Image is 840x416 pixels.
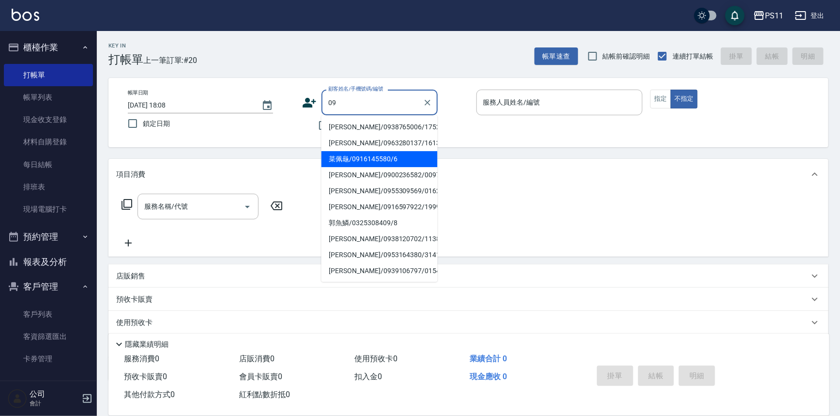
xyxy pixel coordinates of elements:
li: [PERSON_NAME]/0921882377/0369 [321,279,438,295]
span: 現金應收 0 [470,372,507,381]
a: 現金收支登錄 [4,108,93,131]
li: [PERSON_NAME]/0963280137/1613 [321,135,438,151]
h3: 打帳單 [108,53,143,66]
li: [PERSON_NAME]/0938120702/1138 [321,231,438,247]
button: Clear [421,96,434,109]
div: 項目消費 [108,159,828,190]
span: 上一筆訂單:#20 [143,54,198,66]
span: 連續打單結帳 [672,51,713,62]
span: 服務消費 0 [124,354,159,363]
label: 帳單日期 [128,89,148,96]
img: Logo [12,9,39,21]
span: 使用預收卡 0 [354,354,397,363]
button: 不指定 [671,90,698,108]
button: save [725,6,745,25]
a: 打帳單 [4,64,93,86]
li: [PERSON_NAME]/0916597922/1999 [321,199,438,215]
span: 業績合計 0 [470,354,507,363]
li: 郭魚鱗/0325308409/8 [321,215,438,231]
button: 行銷工具 [4,374,93,400]
li: [PERSON_NAME]/0939106797/0154 [321,263,438,279]
li: [PERSON_NAME]/0900236582/0097 [321,167,438,183]
h2: Key In [108,43,143,49]
span: 紅利點數折抵 0 [239,390,290,399]
li: [PERSON_NAME]/0953164380/3141 [321,247,438,263]
span: 鎖定日期 [143,119,170,129]
p: 預收卡販賣 [116,294,153,305]
p: 使用預收卡 [116,318,153,328]
div: PS11 [765,10,783,22]
span: 其他付款方式 0 [124,390,175,399]
button: PS11 [749,6,787,26]
a: 帳單列表 [4,86,93,108]
button: 報表及分析 [4,249,93,275]
button: 登出 [791,7,828,25]
input: YYYY/MM/DD hh:mm [128,97,252,113]
button: 帳單速查 [535,47,578,65]
button: Open [240,199,255,215]
span: 預收卡販賣 0 [124,372,167,381]
button: Choose date, selected date is 2025-09-21 [256,94,279,117]
p: 會計 [30,399,79,408]
a: 客戶列表 [4,303,93,325]
span: 會員卡販賣 0 [239,372,282,381]
li: 菜佩龜/0916145580/6 [321,151,438,167]
button: 預約管理 [4,224,93,249]
button: 指定 [650,90,671,108]
span: 扣入金 0 [354,372,382,381]
div: 預收卡販賣 [108,288,828,311]
span: 結帳前確認明細 [603,51,650,62]
li: [PERSON_NAME]/0955309569/0162 [321,183,438,199]
span: 店販消費 0 [239,354,275,363]
p: 店販銷售 [116,271,145,281]
a: 現場電腦打卡 [4,198,93,220]
button: 客戶管理 [4,274,93,299]
label: 顧客姓名/手機號碼/編號 [328,85,383,92]
p: 項目消費 [116,169,145,180]
p: 隱藏業績明細 [125,339,168,350]
a: 材料自購登錄 [4,131,93,153]
button: 櫃檯作業 [4,35,93,60]
a: 卡券管理 [4,348,93,370]
div: 店販銷售 [108,264,828,288]
a: 排班表 [4,176,93,198]
li: [PERSON_NAME]/0938765006/1752 [321,119,438,135]
a: 客資篩選匯出 [4,325,93,348]
img: Person [8,389,27,408]
a: 每日結帳 [4,154,93,176]
div: 使用預收卡 [108,311,828,334]
h5: 公司 [30,389,79,399]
